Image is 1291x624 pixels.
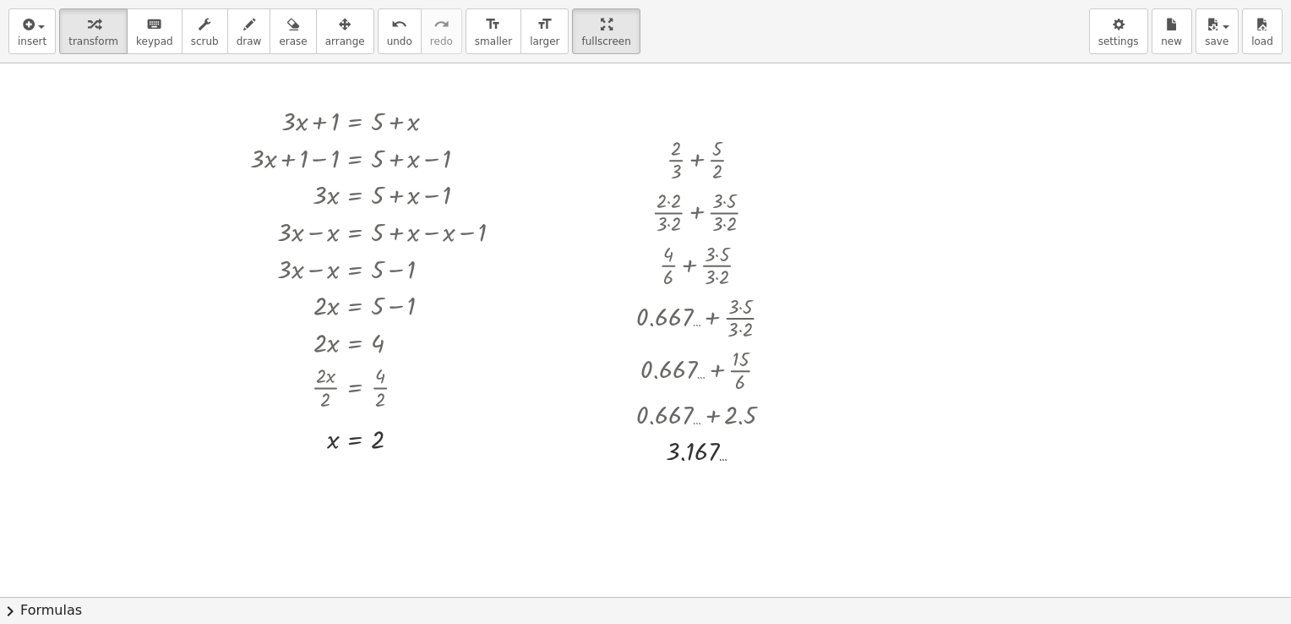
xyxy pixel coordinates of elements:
span: new [1161,36,1182,47]
button: keyboardkeypad [127,8,182,54]
i: keyboard [146,14,162,35]
span: arrange [325,36,365,47]
span: save [1205,36,1228,47]
button: load [1242,8,1283,54]
button: new [1152,8,1192,54]
button: erase [270,8,316,54]
i: undo [391,14,407,35]
button: undoundo [378,8,422,54]
i: redo [433,14,449,35]
span: erase [279,36,307,47]
span: fullscreen [581,36,630,47]
button: format_sizelarger [520,8,569,54]
button: scrub [182,8,228,54]
span: undo [387,36,412,47]
span: larger [530,36,559,47]
span: redo [430,36,453,47]
button: save [1196,8,1239,54]
span: draw [237,36,262,47]
button: redoredo [421,8,462,54]
button: draw [227,8,271,54]
span: keypad [136,36,173,47]
span: settings [1098,36,1139,47]
button: format_sizesmaller [466,8,521,54]
i: format_size [537,14,553,35]
span: smaller [475,36,512,47]
button: insert [8,8,56,54]
span: scrub [191,36,219,47]
button: arrange [316,8,374,54]
button: transform [59,8,128,54]
button: fullscreen [572,8,640,54]
span: insert [18,36,46,47]
button: settings [1089,8,1148,54]
span: load [1251,36,1273,47]
i: format_size [485,14,501,35]
span: transform [68,36,118,47]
